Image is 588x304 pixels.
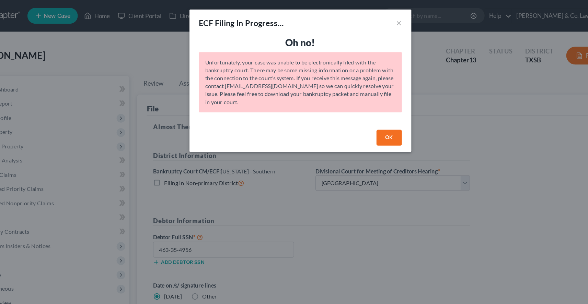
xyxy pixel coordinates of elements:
[206,15,280,25] div: ECF Filing In Progress...
[206,32,382,42] h3: Oh no!
[206,45,382,97] div: Unfortunately, your case was unable to be electronically filed with the bankruptcy court. There m...
[579,281,584,286] span: 5
[377,16,382,24] button: ×
[565,281,581,297] iframe: Intercom live chat
[360,112,382,126] button: OK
